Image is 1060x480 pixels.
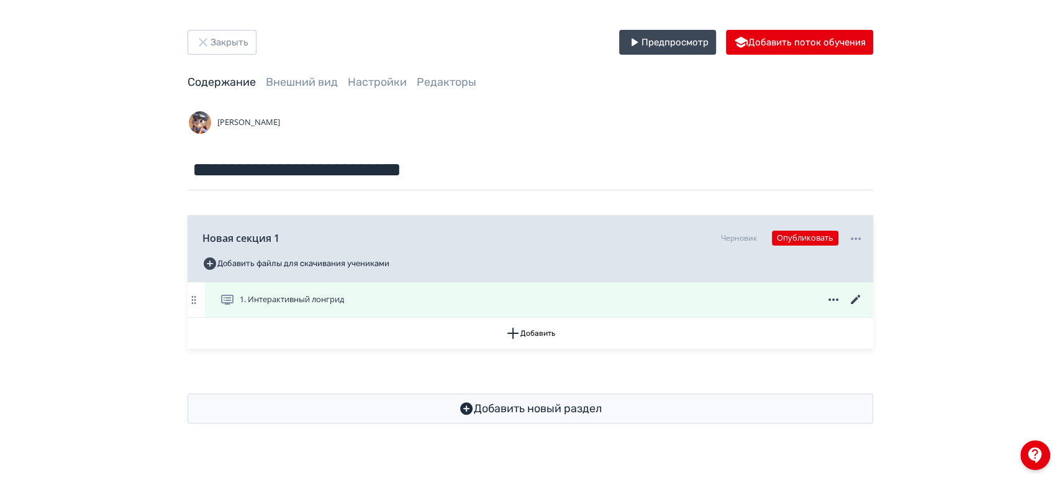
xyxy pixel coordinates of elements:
button: Добавить [188,318,873,349]
button: Добавить поток обучения [726,30,873,55]
img: Avatar [188,110,212,135]
div: Черновик [721,233,757,244]
span: 1. Интерактивный лонгрид [240,293,344,306]
span: [PERSON_NAME] [217,116,280,129]
a: Содержание [188,75,256,89]
button: Добавить новый раздел [188,394,873,423]
button: Добавить файлы для скачивания учениками [202,254,389,274]
a: Внешний вид [266,75,338,89]
a: Редакторы [417,75,476,89]
a: Настройки [348,75,407,89]
button: Опубликовать [772,231,838,246]
div: 1. Интерактивный лонгрид [188,282,873,318]
button: Предпросмотр [619,30,716,55]
button: Закрыть [188,30,256,55]
span: Новая секция 1 [202,231,279,246]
